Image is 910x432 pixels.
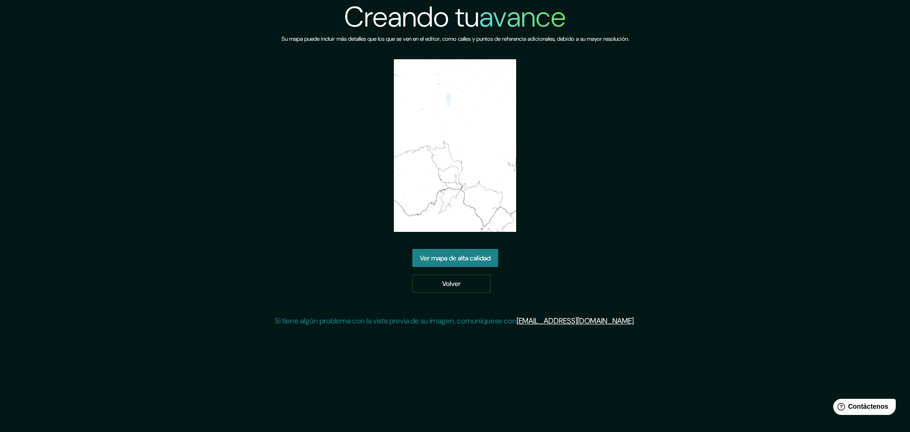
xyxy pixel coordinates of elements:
[634,316,635,326] font: .
[412,249,498,267] a: Ver mapa de alta calidad
[517,316,634,326] a: [EMAIL_ADDRESS][DOMAIN_NAME]
[394,59,516,232] img: vista previa del mapa creado
[420,254,491,263] font: Ver mapa de alta calidad
[412,275,491,293] a: Volver
[826,395,900,422] iframe: Lanzador de widgets de ayuda
[442,279,461,288] font: Volver
[275,316,517,326] font: Si tiene algún problema con la vista previa de su imagen, comuníquese con
[282,35,629,43] font: Su mapa puede incluir más detalles que los que se ven en el editor, como calles y puntos de refer...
